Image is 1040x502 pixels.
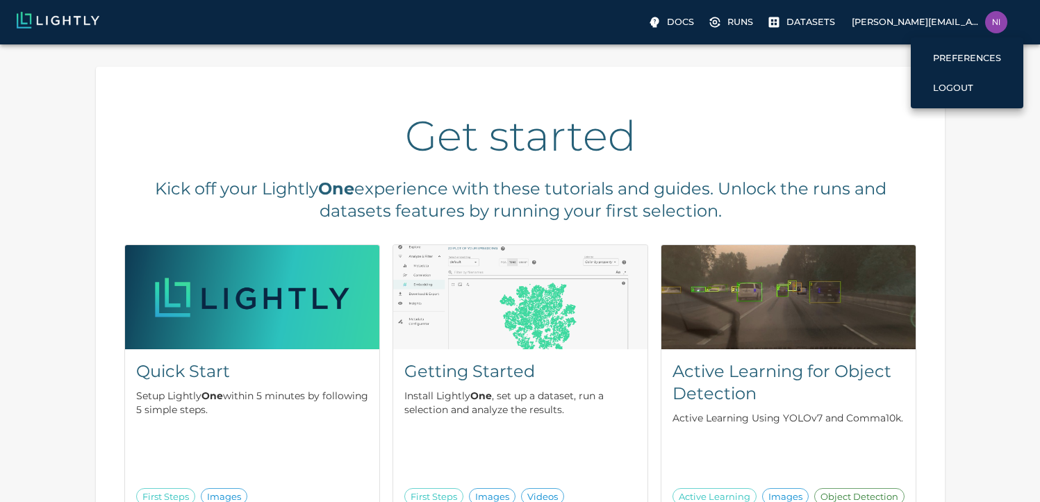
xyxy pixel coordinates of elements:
[927,77,1007,99] a: Logout
[933,51,1001,65] p: Preferences
[933,81,973,94] p: Logout
[927,47,1007,69] label: Preferences
[927,77,979,99] label: Logout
